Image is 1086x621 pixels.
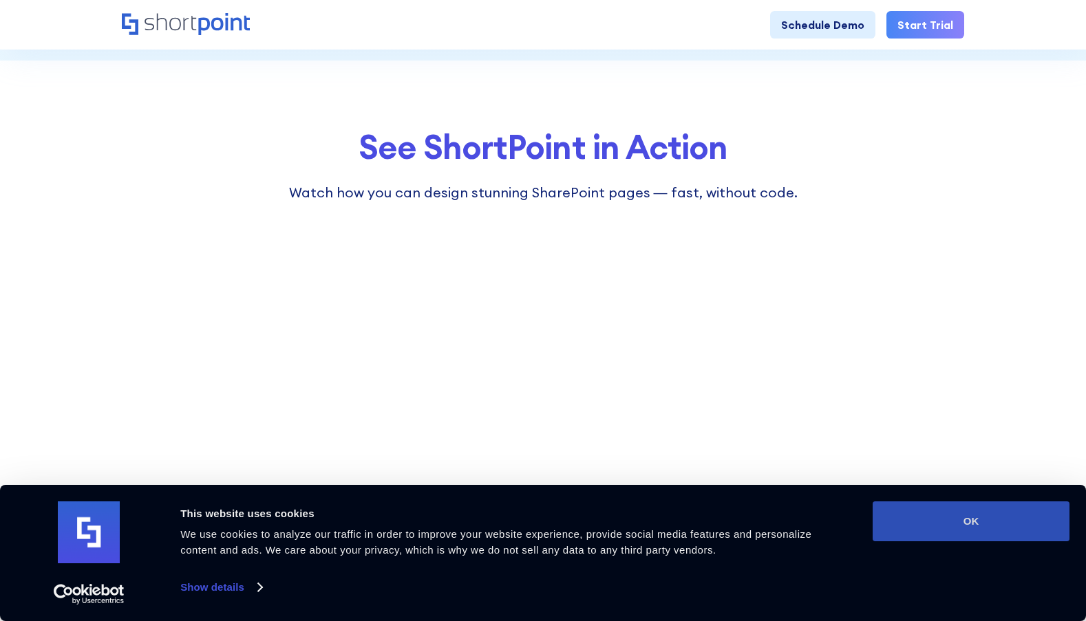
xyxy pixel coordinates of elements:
[873,501,1069,541] button: OK
[29,584,149,604] a: Usercentrics Cookiebot - opens in a new window
[180,577,262,598] a: Show details
[58,501,120,563] img: logo
[886,11,964,39] a: Start Trial
[180,528,811,556] span: We use cookies to analyze our traffic in order to improve your website experience, provide social...
[180,505,842,522] div: This website uses cookies
[122,129,964,166] div: See ShortPoint in Action
[770,11,875,39] a: Schedule Demo
[273,182,813,203] div: Watch how you can design stunning SharePoint pages — fast, without code.
[122,13,250,36] a: Home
